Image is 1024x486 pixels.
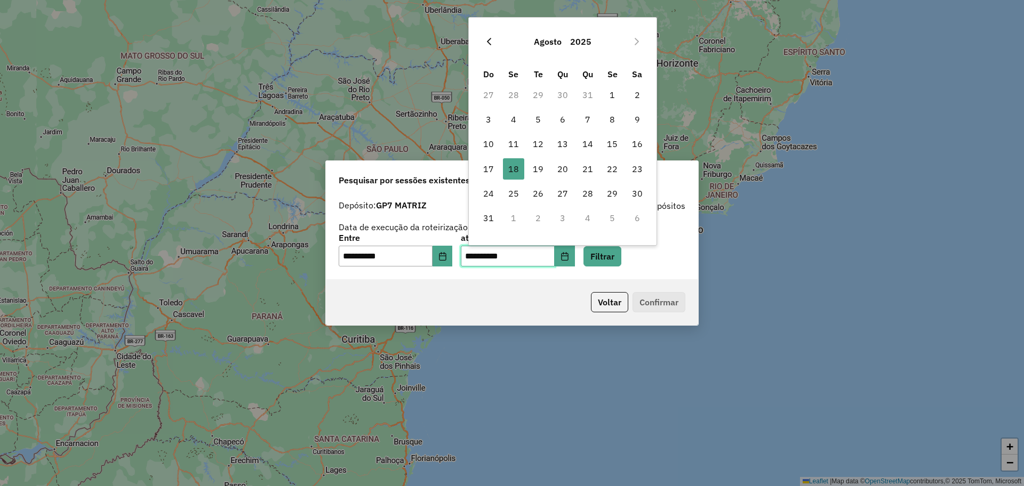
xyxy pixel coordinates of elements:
td: 26 [526,181,550,206]
td: 7 [575,107,600,132]
td: 22 [600,157,625,181]
td: 8 [600,107,625,132]
button: Previous Month [481,33,498,50]
td: 6 [550,107,575,132]
td: 25 [501,181,526,206]
td: 11 [501,132,526,156]
td: 10 [476,132,501,156]
td: 4 [501,107,526,132]
td: 16 [625,132,649,156]
span: Sa [632,69,642,79]
span: 22 [602,158,623,180]
span: 30 [627,183,648,204]
td: 5 [600,206,625,230]
td: 27 [476,82,501,107]
span: Se [607,69,618,79]
span: 31 [478,207,499,229]
td: 4 [575,206,600,230]
span: 7 [577,109,598,130]
td: 28 [575,181,600,206]
span: 15 [602,133,623,155]
span: 1 [602,84,623,106]
td: 3 [550,206,575,230]
span: 2 [627,84,648,106]
span: 5 [527,109,549,130]
td: 12 [526,132,550,156]
button: Choose Date [433,246,453,267]
button: Filtrar [583,246,621,266]
td: 18 [501,157,526,181]
button: Choose Date [555,246,575,267]
label: Entre [339,231,452,244]
div: Choose Date [468,17,657,246]
span: 6 [552,109,573,130]
span: Qu [557,69,568,79]
td: 30 [625,181,649,206]
span: Qu [582,69,593,79]
span: 28 [577,183,598,204]
td: 1 [600,82,625,107]
span: 24 [478,183,499,204]
td: 3 [476,107,501,132]
span: 3 [478,109,499,130]
td: 31 [476,206,501,230]
td: 6 [625,206,649,230]
td: 27 [550,181,575,206]
span: Do [483,69,494,79]
td: 5 [526,107,550,132]
td: 9 [625,107,649,132]
button: Next Month [628,33,645,50]
span: 18 [503,158,524,180]
label: Data de execução da roteirização: [339,221,470,233]
td: 29 [526,82,550,107]
td: 1 [501,206,526,230]
span: 29 [602,183,623,204]
button: Choose Year [566,29,596,54]
span: 10 [478,133,499,155]
td: 15 [600,132,625,156]
button: Choose Month [530,29,566,54]
td: 13 [550,132,575,156]
td: 29 [600,181,625,206]
td: 2 [625,82,649,107]
td: 2 [526,206,550,230]
td: 19 [526,157,550,181]
span: 20 [552,158,573,180]
span: 13 [552,133,573,155]
span: 12 [527,133,549,155]
span: Te [534,69,543,79]
span: 8 [602,109,623,130]
span: 9 [627,109,648,130]
td: 31 [575,82,600,107]
span: 16 [627,133,648,155]
span: 23 [627,158,648,180]
td: 28 [501,82,526,107]
label: Depósito: [339,199,427,212]
span: 11 [503,133,524,155]
span: 25 [503,183,524,204]
span: Se [508,69,518,79]
button: Voltar [591,292,628,312]
span: 4 [503,109,524,130]
span: 21 [577,158,598,180]
span: 14 [577,133,598,155]
td: 30 [550,82,575,107]
span: Pesquisar por sessões existentes [339,174,470,187]
strong: GP7 MATRIZ [376,200,427,210]
span: 26 [527,183,549,204]
td: 20 [550,157,575,181]
span: 17 [478,158,499,180]
td: 21 [575,157,600,181]
td: 23 [625,157,649,181]
span: 27 [552,183,573,204]
span: 19 [527,158,549,180]
label: até [461,231,574,244]
td: 14 [575,132,600,156]
td: 17 [476,157,501,181]
td: 24 [476,181,501,206]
